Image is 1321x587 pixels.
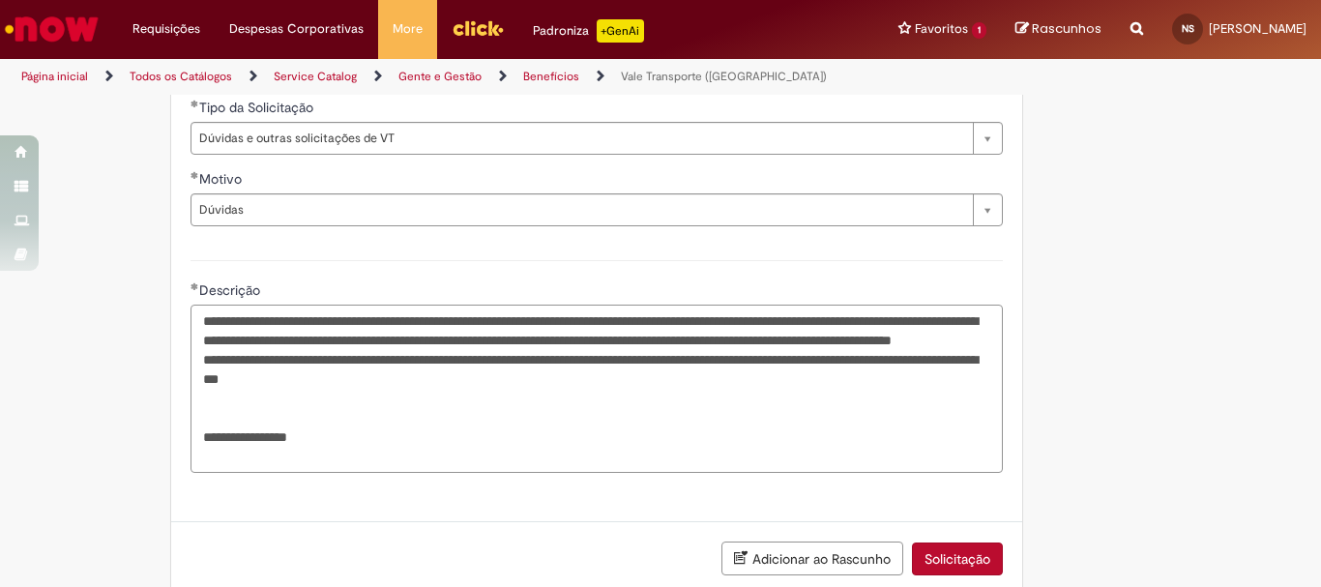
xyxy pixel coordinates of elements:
img: click_logo_yellow_360x200.png [452,14,504,43]
textarea: Descrição [191,305,1003,473]
span: Rascunhos [1032,19,1101,38]
p: +GenAi [597,19,644,43]
span: Dúvidas e outras solicitações de VT [199,123,963,154]
span: Obrigatório Preenchido [191,100,199,107]
a: Benefícios [523,69,579,84]
span: Requisições [132,19,200,39]
a: Vale Transporte ([GEOGRAPHIC_DATA]) [621,69,827,84]
a: Página inicial [21,69,88,84]
a: Todos os Catálogos [130,69,232,84]
a: Rascunhos [1015,20,1101,39]
a: Service Catalog [274,69,357,84]
span: [PERSON_NAME] [1209,20,1306,37]
span: Obrigatório Preenchido [191,171,199,179]
div: Padroniza [533,19,644,43]
span: Dúvidas [199,194,963,225]
ul: Trilhas de página [15,59,866,95]
span: Obrigatório Preenchido [191,282,199,290]
img: ServiceNow [2,10,102,48]
span: Tipo da Solicitação [199,99,317,116]
button: Solicitação [912,543,1003,575]
span: Favoritos [915,19,968,39]
span: Descrição [199,281,264,299]
a: Gente e Gestão [398,69,482,84]
button: Adicionar ao Rascunho [721,542,903,575]
span: NS [1182,22,1194,35]
span: Despesas Corporativas [229,19,364,39]
span: 1 [972,22,986,39]
span: Motivo [199,170,246,188]
span: More [393,19,423,39]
